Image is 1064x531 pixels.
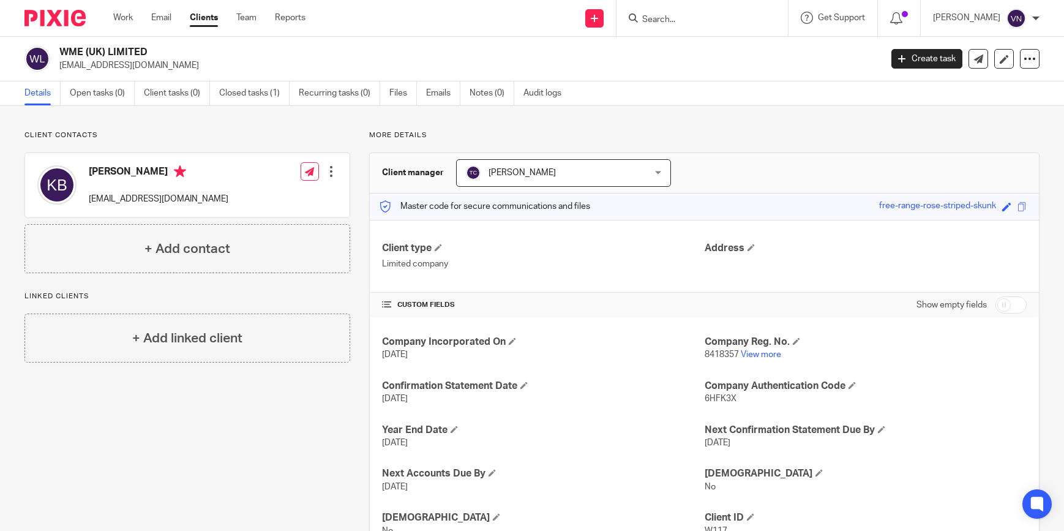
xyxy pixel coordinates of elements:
h4: Confirmation Statement Date [382,380,704,393]
h4: [PERSON_NAME] [89,165,228,181]
a: Files [389,81,417,105]
h4: Company Authentication Code [705,380,1027,393]
img: Pixie [24,10,86,26]
h4: [DEMOGRAPHIC_DATA] [705,467,1027,480]
a: View more [741,350,781,359]
label: Show empty fields [916,299,987,311]
h4: Next Confirmation Statement Due By [705,424,1027,437]
i: Primary [174,165,186,178]
p: [EMAIL_ADDRESS][DOMAIN_NAME] [59,59,873,72]
a: Open tasks (0) [70,81,135,105]
span: Get Support [818,13,865,22]
h4: Company Reg. No. [705,336,1027,348]
span: [DATE] [382,394,408,403]
a: Email [151,12,171,24]
img: svg%3E [1006,9,1026,28]
a: Work [113,12,133,24]
h4: [DEMOGRAPHIC_DATA] [382,511,704,524]
p: [EMAIL_ADDRESS][DOMAIN_NAME] [89,193,228,205]
a: Team [236,12,257,24]
a: Reports [275,12,305,24]
h4: + Add linked client [132,329,242,348]
span: [PERSON_NAME] [489,168,556,177]
a: Create task [891,49,962,69]
p: Master code for secure communications and files [379,200,590,213]
h4: Year End Date [382,424,704,437]
h3: Client manager [382,167,444,179]
a: Recurring tasks (0) [299,81,380,105]
a: Emails [426,81,460,105]
a: Client tasks (0) [144,81,210,105]
h4: Next Accounts Due By [382,467,704,480]
a: Details [24,81,61,105]
span: 8418357 [705,350,739,359]
a: Audit logs [523,81,571,105]
span: No [705,483,716,491]
h4: CUSTOM FIELDS [382,300,704,310]
img: svg%3E [24,46,50,72]
p: More details [369,130,1040,140]
div: free-range-rose-striped-skunk [879,200,996,214]
a: Closed tasks (1) [219,81,290,105]
h4: Client type [382,242,704,255]
input: Search [641,15,751,26]
span: [DATE] [382,439,408,447]
span: [DATE] [705,439,730,447]
p: [PERSON_NAME] [933,12,1000,24]
p: Linked clients [24,292,350,301]
span: [DATE] [382,483,408,491]
span: 6HFK3X [705,394,736,403]
p: Limited company [382,258,704,270]
h4: + Add contact [144,239,230,258]
span: [DATE] [382,350,408,359]
h4: Client ID [705,511,1027,524]
h4: Company Incorporated On [382,336,704,348]
a: Clients [190,12,218,24]
a: Notes (0) [470,81,514,105]
h2: WME (UK) LIMITED [59,46,710,59]
h4: Address [705,242,1027,255]
img: svg%3E [466,165,481,180]
p: Client contacts [24,130,350,140]
img: svg%3E [37,165,77,205]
